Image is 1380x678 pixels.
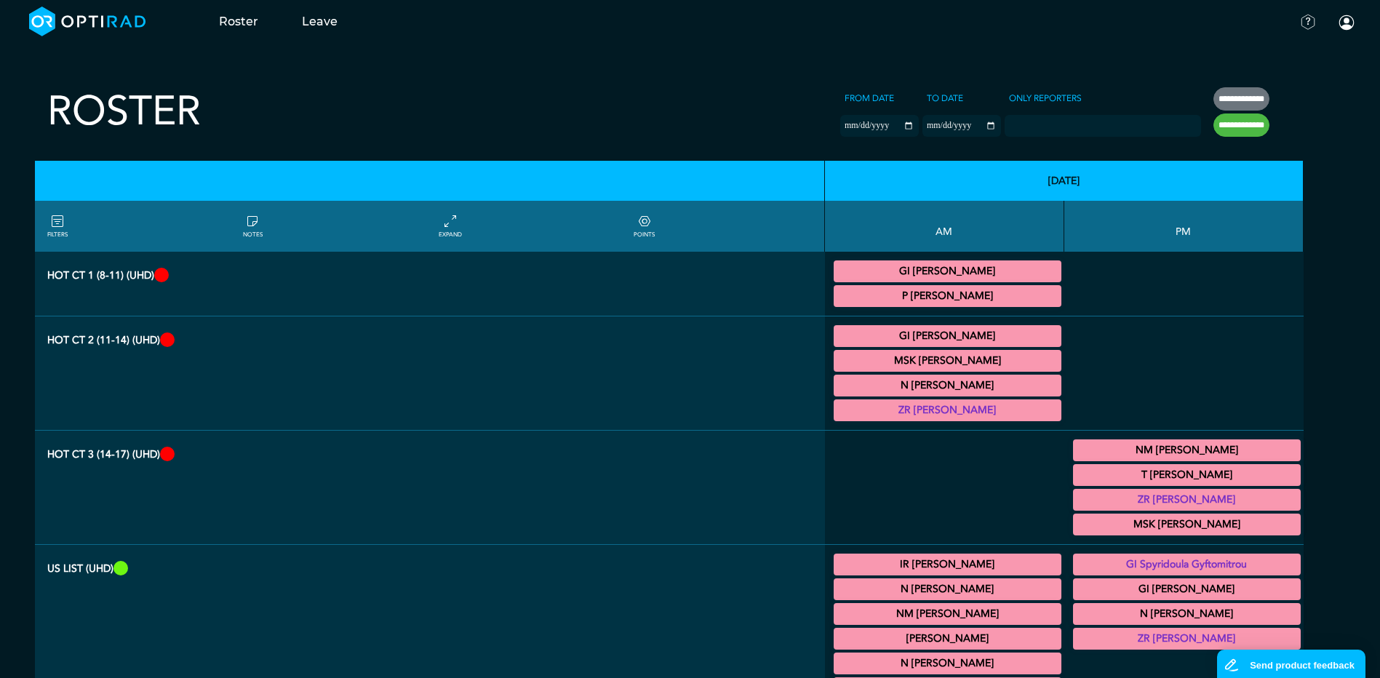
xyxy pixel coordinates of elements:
div: CT Trauma & Urgent 08:00 - 11:00 [834,285,1061,307]
summary: [PERSON_NAME] [836,630,1059,647]
summary: GI [PERSON_NAME] [836,263,1059,280]
summary: NM [PERSON_NAME] [1075,442,1299,459]
summary: MSK [PERSON_NAME] [836,352,1059,370]
div: General US 14:00 - 16:00 [1073,628,1301,650]
a: collapse/expand entries [439,213,462,239]
div: CT Trauma & Urgent 11:00 - 14:00 [834,375,1061,396]
th: [DATE] [825,161,1304,201]
div: CT Trauma & Urgent 08:00 - 11:00 [834,260,1061,282]
summary: NM [PERSON_NAME] [836,605,1059,623]
input: null [1006,117,1079,130]
summary: N [PERSON_NAME] [836,655,1059,672]
summary: P [PERSON_NAME] [836,287,1059,305]
summary: IR [PERSON_NAME] [836,556,1059,573]
div: US General Adult 14:00 - 17:00 [1073,603,1301,625]
summary: MSK [PERSON_NAME] [1075,516,1299,533]
h2: Roster [47,87,201,136]
div: General US 13:30 - 17:00 [1073,554,1301,575]
summary: ZR [PERSON_NAME] [836,402,1059,419]
div: CT Trauma & Urgent 14:00 - 17:00 [1073,464,1301,486]
th: PM [1064,201,1304,252]
th: Hot CT 2 (11-14) (UHD) [35,316,825,431]
th: Hot CT 1 (8-11) (UHD) [35,252,825,316]
div: General US 09:00 - 12:00 [834,554,1061,575]
img: brand-opti-rad-logos-blue-and-white-d2f68631ba2948856bd03f2d395fb146ddc8fb01b4b6e9315ea85fa773367... [29,7,146,36]
div: CT Trauma & Urgent 14:00 - 17:00 [1073,489,1301,511]
label: Only Reporters [1005,87,1086,109]
label: To date [922,87,968,109]
div: CT Trauma & Urgent 11:00 - 14:00 [834,325,1061,347]
summary: ZR [PERSON_NAME] [1075,491,1299,509]
summary: ZR [PERSON_NAME] [1075,630,1299,647]
div: General US 09:00 - 10:00 [834,578,1061,600]
th: AM [825,201,1064,252]
summary: N [PERSON_NAME] [836,581,1059,598]
label: From date [840,87,898,109]
div: US General Adult 09:15 - 12:15 [834,628,1061,650]
div: General US 10:00 - 12:00 [834,653,1061,674]
summary: T [PERSON_NAME] [1075,466,1299,484]
summary: N [PERSON_NAME] [1075,605,1299,623]
th: Hot CT 3 (14-17) (UHD) [35,431,825,545]
div: CT Trauma & Urgent 11:00 - 14:00 [834,399,1061,421]
a: show/hide notes [243,213,263,239]
div: CT Trauma & Urgent 15:00 - 17:00 [1073,514,1301,535]
div: CT Trauma & Urgent 11:00 - 14:00 [834,350,1061,372]
div: CT Trauma & Urgent 14:00 - 17:00 [1073,439,1301,461]
a: FILTERS [47,213,68,239]
summary: N [PERSON_NAME] [836,377,1059,394]
summary: GI [PERSON_NAME] [836,327,1059,345]
summary: GI [PERSON_NAME] [1075,581,1299,598]
div: US General Adult 14:00 - 16:00 [1073,578,1301,600]
div: US General Adult 09:00 - 12:00 [834,603,1061,625]
summary: GI Spyridoula Gyftomitrou [1075,556,1299,573]
a: collapse/expand expected points [634,213,655,239]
